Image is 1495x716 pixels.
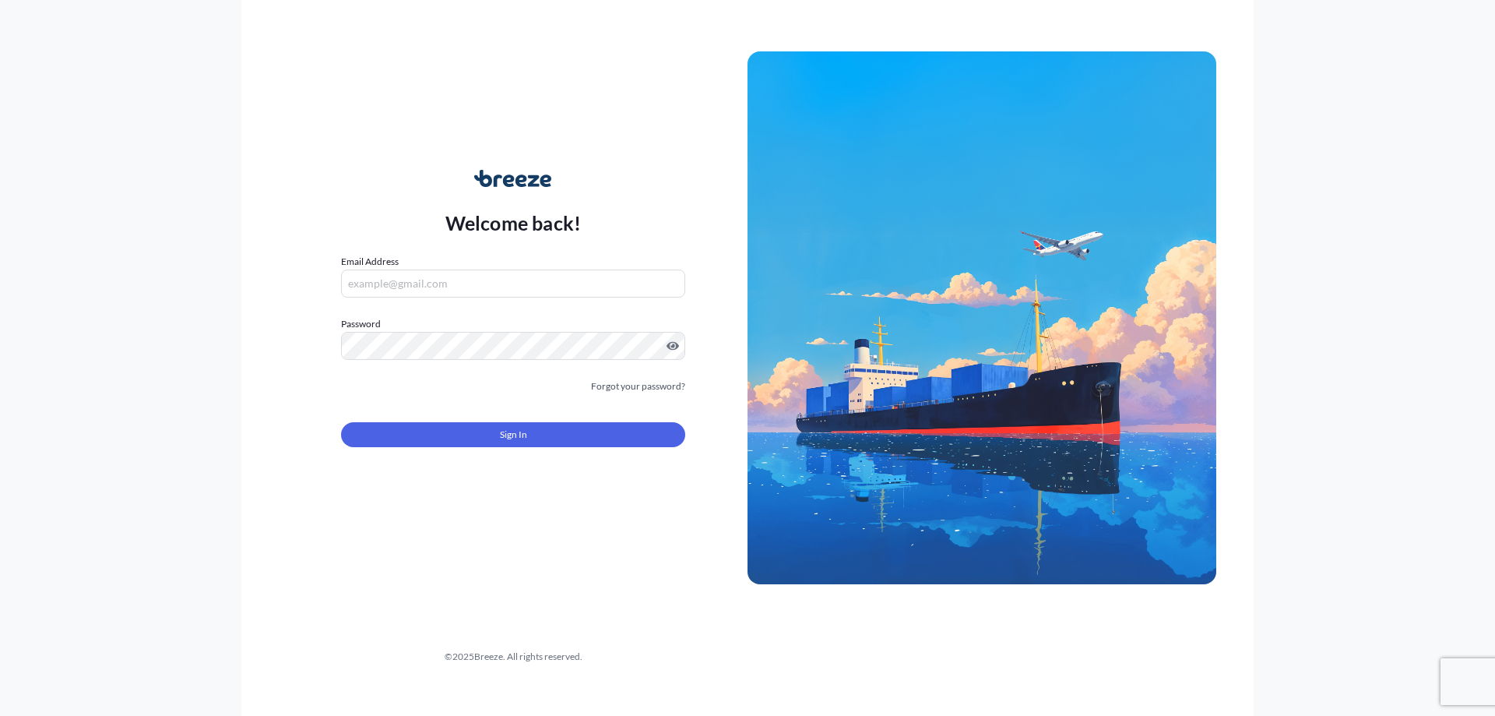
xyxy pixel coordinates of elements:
[747,51,1216,584] img: Ship illustration
[341,316,685,332] label: Password
[445,210,582,235] p: Welcome back!
[500,427,527,443] span: Sign In
[341,254,399,270] label: Email Address
[279,649,747,665] div: © 2025 Breeze. All rights reserved.
[341,270,685,298] input: example@gmail.com
[591,379,685,394] a: Forgot your password?
[341,422,685,447] button: Sign In
[667,340,679,352] button: Show password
